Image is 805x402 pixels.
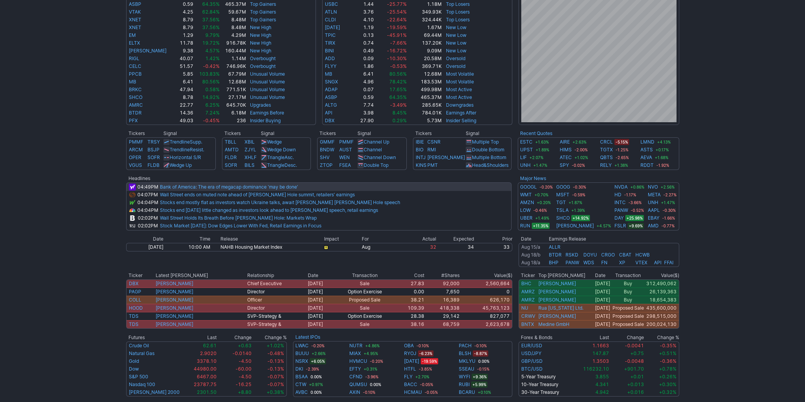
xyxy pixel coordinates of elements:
[295,373,308,381] a: BSAA
[267,147,296,152] a: Wedge Down
[325,17,336,23] a: CLDI
[325,87,338,92] a: ADAP
[156,297,193,303] a: [PERSON_NAME]
[566,260,579,265] a: PANW
[538,289,576,295] a: [PERSON_NAME]
[250,32,271,38] a: New High
[202,40,220,46] span: 19.72%
[129,55,139,61] a: RIGL
[520,175,546,181] b: Major News
[387,48,407,54] span: -16.72%
[351,31,374,39] td: 0.13
[129,71,142,77] a: PPCB
[364,139,389,145] a: Channel Up
[250,17,276,23] a: Top Gainers
[156,321,193,327] a: [PERSON_NAME]
[538,305,583,311] a: Rua [US_STATE] Ltd.
[520,138,533,146] a: ESTC
[648,191,661,199] a: META
[160,199,400,205] a: Stocks end mostly flat as investors watch Ukraine talks, await [PERSON_NAME] [PERSON_NAME] Hole s...
[349,365,361,373] a: EFTY
[459,357,475,365] a: MKLYU
[160,184,298,190] a: Bank of America: The era of megacap dominance 'may be done'
[250,118,281,123] a: Insider Buying
[521,350,541,356] a: USD/JPY
[349,350,361,357] a: MIAX
[640,154,652,161] a: AEVA
[560,138,570,146] a: AIRE
[129,17,141,23] a: XNET
[250,110,284,116] a: Earnings Before
[147,139,160,145] a: TRSY
[556,214,570,222] a: SHCO
[664,260,673,265] a: FFAI
[325,79,338,85] a: SNGX
[364,154,396,160] a: Channel Down
[285,154,294,160] span: Asc.
[129,374,148,379] a: S&P 500
[521,281,531,286] a: BHC
[521,321,534,327] a: BNTX
[601,260,607,265] a: FN
[129,289,141,295] a: PAGP
[520,191,532,199] a: WMT
[549,260,559,265] a: BHP
[600,154,613,161] a: QBTS
[325,32,336,38] a: TPIC
[220,8,247,16] td: 59.67M
[325,48,334,54] a: BINI
[614,206,628,214] a: PANW
[220,47,247,55] td: 160.44M
[295,381,306,388] a: CTW
[129,87,142,92] a: BRKC
[176,31,193,39] td: 1.29
[387,9,407,15] span: -25.54%
[250,79,285,85] a: Unusual Volume
[640,146,653,154] a: ASTS
[648,222,659,230] a: AMD
[640,161,654,169] a: RDDT
[600,161,612,169] a: RELY
[176,62,193,70] td: 51.57
[566,252,578,258] a: RSKD
[202,9,220,15] span: 62.84%
[416,154,426,160] a: INTJ
[520,161,531,169] a: UNH
[387,24,407,30] span: -19.59%
[583,252,597,258] a: DOYU
[267,154,294,160] a: TriangleAsc.
[404,381,417,388] a: BACC
[267,162,297,168] a: TriangleDesc.
[176,39,193,47] td: 11.78
[407,24,442,31] td: 1.67M
[250,55,276,61] a: Overbought
[364,162,389,168] a: Double Top
[472,162,508,168] a: Head&Shoulders
[147,162,160,168] a: FLDB
[404,388,422,396] a: HCMAU
[549,252,562,258] a: BTDR
[295,388,308,396] a: AVBC
[325,1,338,7] a: USBC
[220,39,247,47] td: 916.78K
[472,139,499,145] a: Multiple Top
[129,297,141,303] a: COLL
[521,358,543,364] a: GBP/USD
[205,48,220,54] span: 4.57%
[267,139,282,145] a: Wedge
[459,350,471,357] a: BLSH
[635,252,650,258] a: HCWB
[295,342,309,350] a: LWAC
[295,350,309,357] a: BUUU
[521,260,540,265] a: Aug 18/a
[600,146,613,154] a: TGTX
[225,147,239,152] a: AMTD
[245,162,255,168] a: BILS
[176,55,193,62] td: 40.07
[156,313,193,319] a: [PERSON_NAME]
[205,32,220,38] span: 9.79%
[427,147,436,152] a: RMI
[147,147,160,152] a: BSJP
[176,16,193,24] td: 8.79
[614,214,624,222] a: DAY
